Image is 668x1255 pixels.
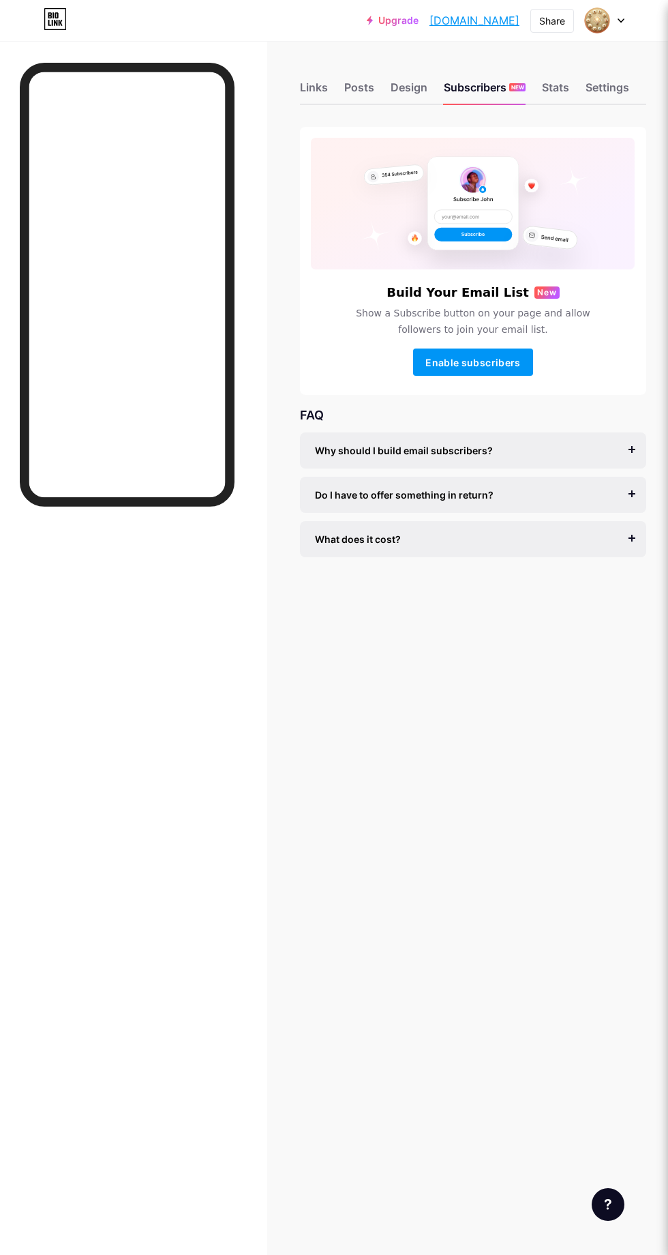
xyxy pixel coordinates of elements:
[300,406,646,424] div: FAQ
[537,286,557,299] span: New
[315,488,494,502] span: Do I have to offer something in return?
[315,532,401,546] span: What does it cost?
[386,286,529,299] h6: Build Your Email List
[586,79,629,104] div: Settings
[511,83,524,91] span: NEW
[429,12,519,29] a: [DOMAIN_NAME]
[425,357,520,368] span: Enable subscribers
[413,349,533,376] button: Enable subscribers
[584,8,610,33] img: havenofglow
[542,79,569,104] div: Stats
[444,79,526,104] div: Subscribers
[539,14,565,28] div: Share
[391,79,427,104] div: Design
[367,15,419,26] a: Upgrade
[344,79,374,104] div: Posts
[344,305,603,338] span: Show a Subscribe button on your page and allow followers to join your email list.
[300,79,328,104] div: Links
[315,443,493,458] span: Why should I build email subscribers?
